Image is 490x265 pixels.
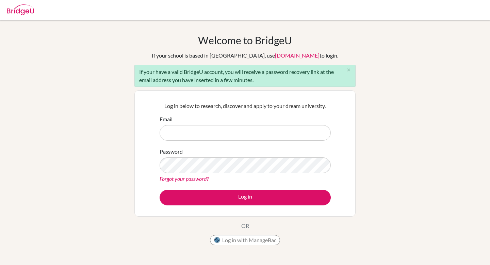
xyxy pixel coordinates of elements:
[152,51,338,60] div: If your school is based in [GEOGRAPHIC_DATA], use to login.
[160,147,183,156] label: Password
[210,235,280,245] button: Log in with ManageBac
[346,67,351,73] i: close
[342,65,355,75] button: Close
[275,52,320,59] a: [DOMAIN_NAME]
[7,4,34,15] img: Bridge-U
[160,102,331,110] p: Log in below to research, discover and apply to your dream university.
[241,222,249,230] p: OR
[160,190,331,205] button: Log in
[134,65,356,87] div: If your have a valid BridgeU account, you will receive a password recovery link at the email addr...
[198,34,292,46] h1: Welcome to BridgeU
[160,115,173,123] label: Email
[160,175,209,182] a: Forgot your password?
